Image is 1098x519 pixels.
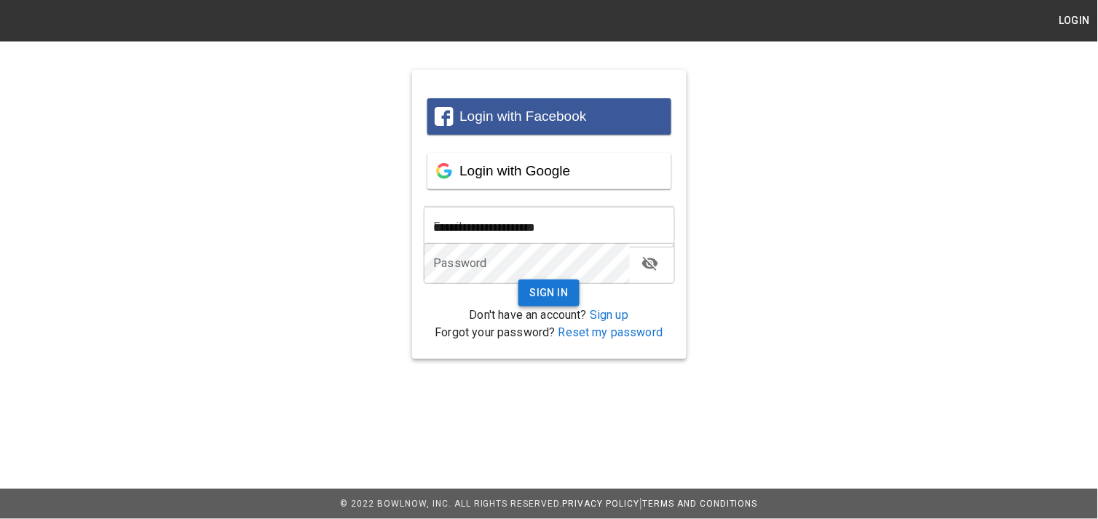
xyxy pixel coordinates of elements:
span: Login with Facebook [459,108,586,124]
button: Sign In [518,280,580,306]
img: logo [7,13,87,28]
button: Login with Facebook [427,98,671,135]
a: Privacy Policy [563,499,640,509]
span: © 2022 BowlNow, Inc. All Rights Reserved. [340,499,563,509]
button: Login [1051,7,1098,34]
span: Login with Google [459,163,570,178]
a: Terms and Conditions [642,499,758,509]
button: Login with Google [427,153,671,189]
a: Sign up [590,308,628,322]
button: toggle password visibility [636,249,665,278]
p: Forgot your password? [424,324,675,341]
p: Don't have an account? [424,306,675,324]
a: Reset my password [558,325,663,339]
